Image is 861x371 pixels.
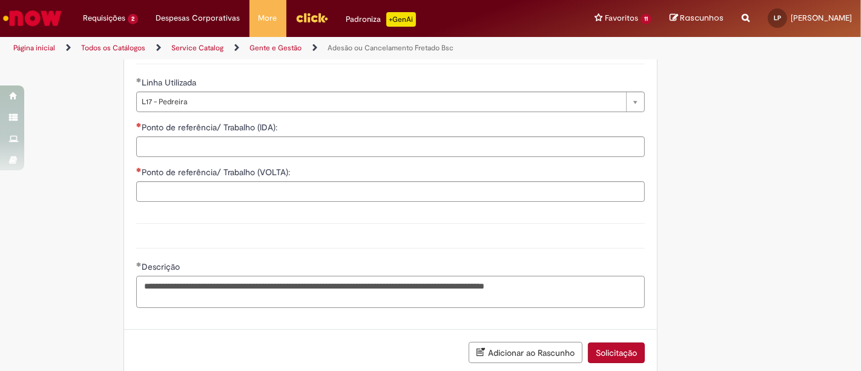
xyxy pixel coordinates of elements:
span: 11 [641,14,652,24]
p: +GenAi [386,12,416,27]
span: Obrigatório Preenchido [136,262,142,267]
span: Necessários [136,122,142,127]
div: Padroniza [346,12,416,27]
img: click_logo_yellow_360x200.png [295,8,328,27]
input: Ponto de referência/ Trabalho (VOLTA): [136,181,645,202]
ul: Trilhas de página [9,37,565,59]
input: Ponto de referência/ Trabalho (IDA): [136,136,645,157]
a: Todos os Catálogos [81,43,145,53]
span: Favoritos [605,12,638,24]
a: Rascunhos [670,13,724,24]
span: 2 [128,14,138,24]
span: Obrigatório Preenchido [136,78,142,82]
span: Descrição [142,261,182,272]
textarea: Descrição [136,276,645,308]
span: Despesas Corporativas [156,12,240,24]
span: L17 - Pedreira [142,92,620,112]
span: Ponto de referência/ Trabalho (VOLTA): [142,167,292,178]
a: Adesão ou Cancelamento Fretado Bsc [328,43,454,53]
span: Requisições [83,12,125,24]
span: More [259,12,277,24]
a: Página inicial [13,43,55,53]
button: Solicitação [588,343,645,363]
span: Rascunhos [680,12,724,24]
span: [PERSON_NAME] [791,13,852,23]
span: Ponto de referência/ Trabalho (IDA): [142,122,280,133]
a: Service Catalog [171,43,223,53]
span: LP [774,14,781,22]
a: Gente e Gestão [249,43,302,53]
span: Linha Utilizada [142,77,199,88]
img: ServiceNow [1,6,64,30]
span: Necessários [136,167,142,172]
button: Adicionar ao Rascunho [469,342,582,363]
